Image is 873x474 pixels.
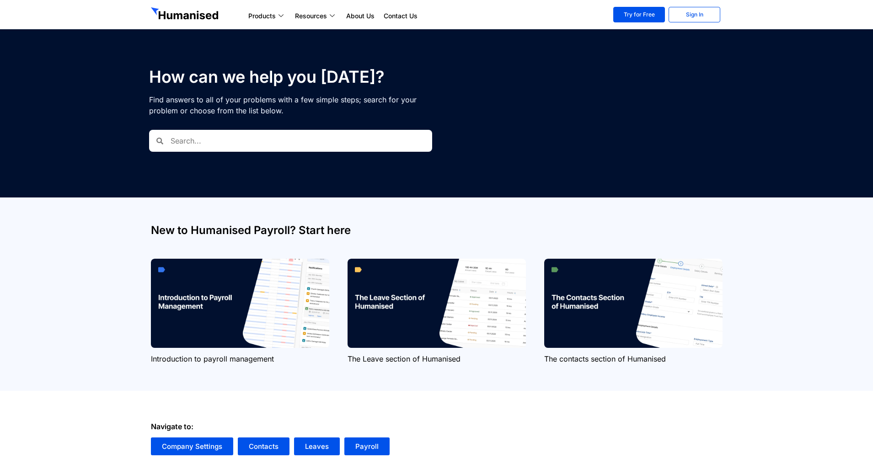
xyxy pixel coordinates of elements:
[162,443,222,450] span: Company Settings
[249,443,279,450] span: Contacts
[151,225,723,236] h3: New to Humanised Payroll? Start here
[355,443,379,450] span: Payroll
[149,94,432,116] p: Find answers to all of your problems with a few simple steps; search for your problem or choose f...
[344,437,390,455] a: Payroll
[669,7,720,22] a: Sign In
[151,7,220,22] img: GetHumanised Logo
[613,7,665,22] a: Try for Free
[151,437,233,455] a: Company Settings
[305,443,329,450] span: Leaves
[244,11,290,21] a: Products
[290,11,342,21] a: Resources
[294,437,340,455] a: Leaves
[151,423,723,430] p: Navigate to:
[379,11,422,21] a: Contact Us
[149,69,432,85] h1: How can we help you [DATE]?
[348,354,461,363] a: The Leave section of Humanised
[342,11,379,21] a: About Us
[151,354,274,363] a: Introduction to payroll management
[238,437,289,455] a: Contacts
[163,130,432,152] input: Search
[544,354,666,363] a: The contacts section of Humanised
